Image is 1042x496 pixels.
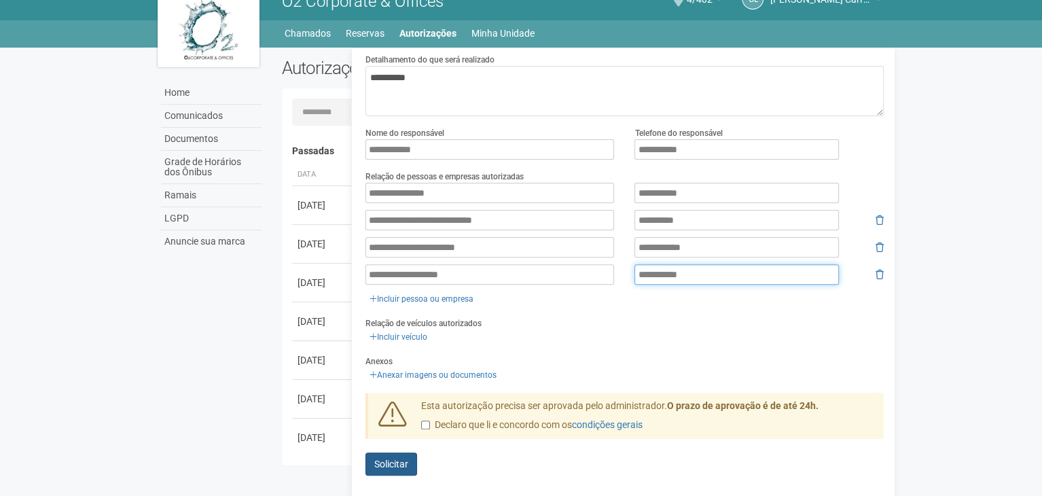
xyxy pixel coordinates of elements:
label: Nome do responsável [365,127,444,139]
label: Telefone do responsável [634,127,722,139]
div: [DATE] [298,315,348,328]
a: Autorizações [399,24,456,43]
a: condições gerais [572,419,643,430]
h4: Passadas [292,146,874,156]
label: Relação de veículos autorizados [365,317,482,330]
label: Relação de pessoas e empresas autorizadas [365,171,524,183]
a: Ramais [161,184,262,207]
input: Declaro que li e concordo com oscondições gerais [421,421,430,429]
i: Remover [876,215,884,225]
i: Remover [876,270,884,279]
a: Reservas [346,24,384,43]
a: Documentos [161,128,262,151]
div: Esta autorização precisa ser aprovada pelo administrador. [411,400,884,439]
span: Solicitar [374,459,408,470]
a: Incluir veículo [365,330,431,344]
button: Solicitar [365,453,417,476]
a: Minha Unidade [471,24,535,43]
a: LGPD [161,207,262,230]
div: [DATE] [298,353,348,367]
i: Remover [876,243,884,252]
a: Anexar imagens ou documentos [365,368,501,383]
th: Data [292,164,353,186]
div: [DATE] [298,276,348,289]
div: [DATE] [298,431,348,444]
label: Anexos [365,355,393,368]
a: Grade de Horários dos Ônibus [161,151,262,184]
label: Detalhamento do que será realizado [365,54,495,66]
h2: Autorizações [282,58,573,78]
div: [DATE] [298,198,348,212]
a: Incluir pessoa ou empresa [365,291,478,306]
a: Home [161,82,262,105]
a: Chamados [285,24,331,43]
div: [DATE] [298,237,348,251]
label: Declaro que li e concordo com os [421,419,643,432]
a: Comunicados [161,105,262,128]
a: Anuncie sua marca [161,230,262,253]
div: [DATE] [298,392,348,406]
strong: O prazo de aprovação é de até 24h. [667,400,819,411]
